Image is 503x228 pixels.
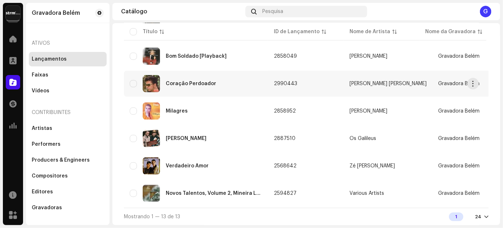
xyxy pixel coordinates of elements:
div: 24 [475,214,481,220]
div: Performers [32,141,61,147]
div: Various Artists [350,191,384,196]
img: aed0b58c-8bdd-4121-a846-565a90ec186c [143,130,160,147]
img: 372549e8-c821-48e2-868d-7b88c882a712 [143,157,160,175]
div: Vídeos [32,88,49,94]
div: Nome de Artista [350,28,390,35]
img: 41701f74-b808-4941-8ba7-d541a20ee2f3 [143,102,160,120]
span: 2568642 [274,163,297,168]
span: Frank Maia [350,109,427,114]
re-m-nav-item: Gravadoras [29,201,107,215]
div: Sal E Luz [166,136,206,141]
span: 2887510 [274,136,295,141]
div: 1 [449,212,463,221]
div: [PERSON_NAME] [350,109,387,114]
div: Compositores [32,173,68,179]
span: Gravadora Belém [438,191,480,196]
re-m-nav-item: Faixas [29,68,107,82]
div: [PERSON_NAME] [PERSON_NAME] [350,81,427,86]
span: 2594827 [274,191,297,196]
span: Mostrando 1 — 13 de 13 [124,214,180,219]
img: 408b884b-546b-4518-8448-1008f9c76b02 [6,6,20,20]
div: Faixas [32,72,48,78]
div: Producers & Engineers [32,157,90,163]
span: 2858049 [274,54,297,59]
div: Gravadora Belém [32,10,80,16]
re-m-nav-item: Lançamentos [29,52,107,66]
div: Coração Perdoador [166,81,216,86]
div: Artistas [32,126,52,131]
re-m-nav-item: Editores [29,185,107,199]
img: 09cb17c3-0f87-4989-aae2-6e1529f0408e [143,48,160,65]
div: Verdadeiro Amor [166,163,209,168]
re-m-nav-item: Performers [29,137,107,152]
div: Nome da Gravadora [425,28,476,35]
div: Gravadoras [32,205,62,211]
div: Editores [32,189,53,195]
re-m-nav-item: Artistas [29,121,107,136]
span: 2858952 [274,109,296,114]
div: [PERSON_NAME] [350,54,387,59]
span: 2990443 [274,81,297,86]
span: Various Artists [350,191,427,196]
span: Gravadora Belém [438,109,480,114]
span: Gravadora Belém [438,54,480,59]
div: Título [143,28,157,35]
span: Gravadora Belém [438,163,480,168]
re-m-nav-item: Compositores [29,169,107,183]
div: Bom Soldado [Playback] [166,54,227,59]
div: Novos Talentos, Volume 2, Mineira Leste [Playback] [166,191,262,196]
span: Pesquisa [262,9,283,14]
re-m-nav-item: Vídeos [29,84,107,98]
div: Os Galileus [350,136,376,141]
div: Lançamentos [32,56,67,62]
img: 7d9d38f5-9dd6-4cf3-9646-8301840aab88 [143,75,160,92]
span: Os Galileus [350,136,427,141]
div: ID de Lançamento [274,28,320,35]
span: Gravadora Belém [438,81,480,86]
re-m-nav-item: Producers & Engineers [29,153,107,167]
div: G [480,6,491,17]
re-a-nav-header: Contribuintes [29,104,107,121]
span: Zé Marco E Adriano [350,163,427,168]
div: Catálogo [121,9,242,14]
span: Gravadora Belém [438,136,480,141]
span: Sônia Tavares [350,54,427,59]
div: Milagres [166,109,188,114]
span: Braz Nunes [350,81,427,86]
img: 6765c646-a91f-4240-adb2-c14667ae79e3 [143,185,160,202]
re-a-nav-header: Ativos [29,35,107,52]
div: Zé [PERSON_NAME] [350,163,395,168]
